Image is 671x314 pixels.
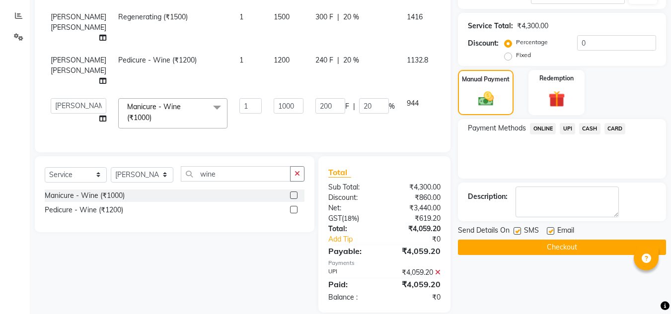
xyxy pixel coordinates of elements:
[328,214,342,223] span: Gst
[328,167,351,178] span: Total
[51,56,106,75] span: [PERSON_NAME] [PERSON_NAME]
[407,99,419,108] span: 944
[51,12,106,32] span: [PERSON_NAME] [PERSON_NAME]
[407,56,428,64] span: 1132.8
[321,292,384,303] div: Balance :
[239,12,243,21] span: 1
[579,123,600,134] span: CASH
[45,190,125,201] div: Manicure - Wine (₹1000)
[321,278,384,290] div: Paid:
[321,245,384,257] div: Payable:
[384,278,448,290] div: ₹4,059.20
[353,101,355,112] span: |
[458,225,510,238] span: Send Details On
[118,12,188,21] span: Regenerating (₹1500)
[604,123,626,134] span: CARD
[321,234,395,245] a: Add Tip
[321,182,384,192] div: Sub Total:
[384,203,448,213] div: ₹3,440.00
[315,12,333,22] span: 300 F
[468,38,499,49] div: Discount:
[337,12,339,22] span: |
[473,90,499,108] img: _cash.svg
[315,55,333,65] span: 240 F
[328,259,441,267] div: Payments
[395,234,448,245] div: ₹0
[384,267,448,278] div: ₹4,059.20
[543,89,570,109] img: _gift.svg
[468,123,526,133] span: Payment Methods
[468,191,508,202] div: Description:
[343,12,359,22] span: 20 %
[321,213,384,224] div: ( )
[516,38,548,47] label: Percentage
[345,101,349,112] span: F
[407,12,423,21] span: 1416
[127,102,181,122] span: Manicure - Wine (₹1000)
[321,267,384,278] div: UPI
[384,245,448,257] div: ₹4,059.20
[516,51,531,60] label: Fixed
[344,214,357,222] span: 18%
[524,225,539,238] span: SMS
[539,74,574,83] label: Redemption
[274,56,290,64] span: 1200
[274,12,290,21] span: 1500
[462,75,510,84] label: Manual Payment
[343,55,359,65] span: 20 %
[458,240,666,255] button: Checkout
[517,21,548,31] div: ₹4,300.00
[560,123,575,134] span: UPI
[239,56,243,64] span: 1
[389,101,395,112] span: %
[557,225,574,238] span: Email
[321,224,384,234] div: Total:
[384,292,448,303] div: ₹0
[530,123,556,134] span: ONLINE
[384,224,448,234] div: ₹4,059.20
[181,166,291,182] input: Search or Scan
[118,56,197,64] span: Pedicure - Wine (₹1200)
[337,55,339,65] span: |
[384,182,448,192] div: ₹4,300.00
[321,192,384,203] div: Discount:
[468,21,513,31] div: Service Total:
[45,205,123,215] div: Pedicure - Wine (₹1200)
[384,192,448,203] div: ₹860.00
[321,203,384,213] div: Net:
[151,113,156,122] a: x
[384,213,448,224] div: ₹619.20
